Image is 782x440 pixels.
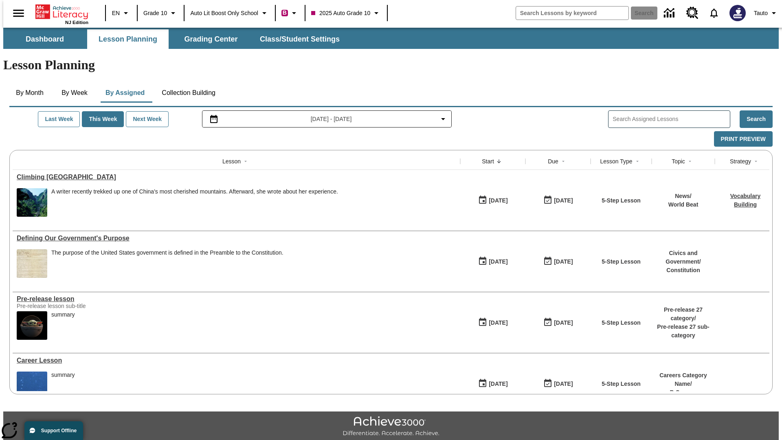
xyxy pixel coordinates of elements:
[278,6,302,20] button: Boost Class color is violet red. Change class color
[494,156,504,166] button: Sort
[656,306,711,323] p: Pre-release 27 category /
[143,9,167,18] span: Grade 10
[170,29,252,49] button: Grading Center
[3,28,779,49] div: SubNavbar
[613,113,730,125] input: Search Assigned Lessons
[65,20,88,25] span: NJ Edition
[17,303,139,309] div: Pre-release lesson sub-title
[51,311,75,318] div: summary
[126,111,169,127] button: Next Week
[35,4,88,20] a: Home
[659,2,681,24] a: Data Center
[681,2,703,24] a: Resource Center, Will open in new tab
[51,249,283,278] div: The purpose of the United States government is defined in the Preamble to the Constitution.
[17,357,456,364] a: Career Lesson, Lessons
[51,188,338,217] div: A writer recently trekked up one of China's most cherished mountains. Afterward, she wrote about ...
[190,9,258,18] span: Auto Lit Boost only School
[489,379,507,389] div: [DATE]
[668,200,699,209] p: World Beat
[633,156,642,166] button: Sort
[17,249,47,278] img: This historic document written in calligraphic script on aged parchment, is the Preamble of the C...
[489,318,507,328] div: [DATE]
[725,2,751,24] button: Select a new avatar
[489,196,507,206] div: [DATE]
[17,174,456,181] a: Climbing Mount Tai, Lessons
[51,372,75,400] div: summary
[730,157,751,165] div: Strategy
[554,257,573,267] div: [DATE]
[656,266,711,275] p: Constitution
[475,193,510,208] button: 07/22/25: First time the lesson was available
[482,157,494,165] div: Start
[489,257,507,267] div: [DATE]
[656,323,711,340] p: Pre-release 27 sub-category
[112,9,120,18] span: EN
[602,380,641,388] p: 5-Step Lesson
[7,1,31,25] button: Open side menu
[751,156,761,166] button: Sort
[17,235,456,242] a: Defining Our Government's Purpose, Lessons
[9,83,50,103] button: By Month
[311,9,370,18] span: 2025 Auto Grade 10
[17,295,456,303] div: Pre-release lesson
[730,193,760,208] a: Vocabulary Building
[308,6,384,20] button: Class: 2025 Auto Grade 10, Select your class
[187,6,272,20] button: School: Auto Lit Boost only School, Select your school
[343,416,439,437] img: Achieve3000 Differentiate Accelerate Achieve
[540,193,576,208] button: 06/30/26: Last day the lesson can be accessed
[602,257,641,266] p: 5-Step Lesson
[475,315,510,330] button: 01/22/25: First time the lesson was available
[554,379,573,389] div: [DATE]
[17,235,456,242] div: Defining Our Government's Purpose
[540,376,576,392] button: 01/17/26: Last day the lesson can be accessed
[554,318,573,328] div: [DATE]
[554,196,573,206] div: [DATE]
[54,83,95,103] button: By Week
[540,254,576,269] button: 03/31/26: Last day the lesson can be accessed
[41,428,77,433] span: Support Offline
[283,8,287,18] span: B
[82,111,124,127] button: This Week
[602,319,641,327] p: 5-Step Lesson
[751,6,782,20] button: Profile/Settings
[311,115,352,123] span: [DATE] - [DATE]
[600,157,632,165] div: Lesson Type
[714,131,773,147] button: Print Preview
[17,295,456,303] a: Pre-release lesson, Lessons
[51,249,283,256] div: The purpose of the United States government is defined in the Preamble to the Constitution.
[222,157,241,165] div: Lesson
[155,83,222,103] button: Collection Building
[4,29,86,49] button: Dashboard
[108,6,134,20] button: Language: EN, Select a language
[140,6,181,20] button: Grade: Grade 10, Select a grade
[602,196,641,205] p: 5-Step Lesson
[206,114,448,124] button: Select the date range menu item
[672,157,685,165] div: Topic
[253,29,346,49] button: Class/Student Settings
[35,3,88,25] div: Home
[754,9,768,18] span: Tauto
[656,249,711,266] p: Civics and Government /
[475,254,510,269] button: 07/01/25: First time the lesson was available
[17,372,47,400] img: fish
[51,311,75,340] div: summary
[24,421,83,440] button: Support Offline
[668,192,699,200] p: News /
[38,111,80,127] button: Last Week
[87,29,169,49] button: Lesson Planning
[17,188,47,217] img: 6000 stone steps to climb Mount Tai in Chinese countryside
[516,7,628,20] input: search field
[3,29,347,49] div: SubNavbar
[475,376,510,392] button: 01/13/25: First time the lesson was available
[729,5,746,21] img: Avatar
[558,156,568,166] button: Sort
[17,311,47,340] img: hero alt text
[656,388,711,397] p: B Careers
[685,156,695,166] button: Sort
[51,188,338,195] div: A writer recently trekked up one of China's most cherished mountains. Afterward, she wrote about ...
[703,2,725,24] a: Notifications
[17,357,456,364] div: Career Lesson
